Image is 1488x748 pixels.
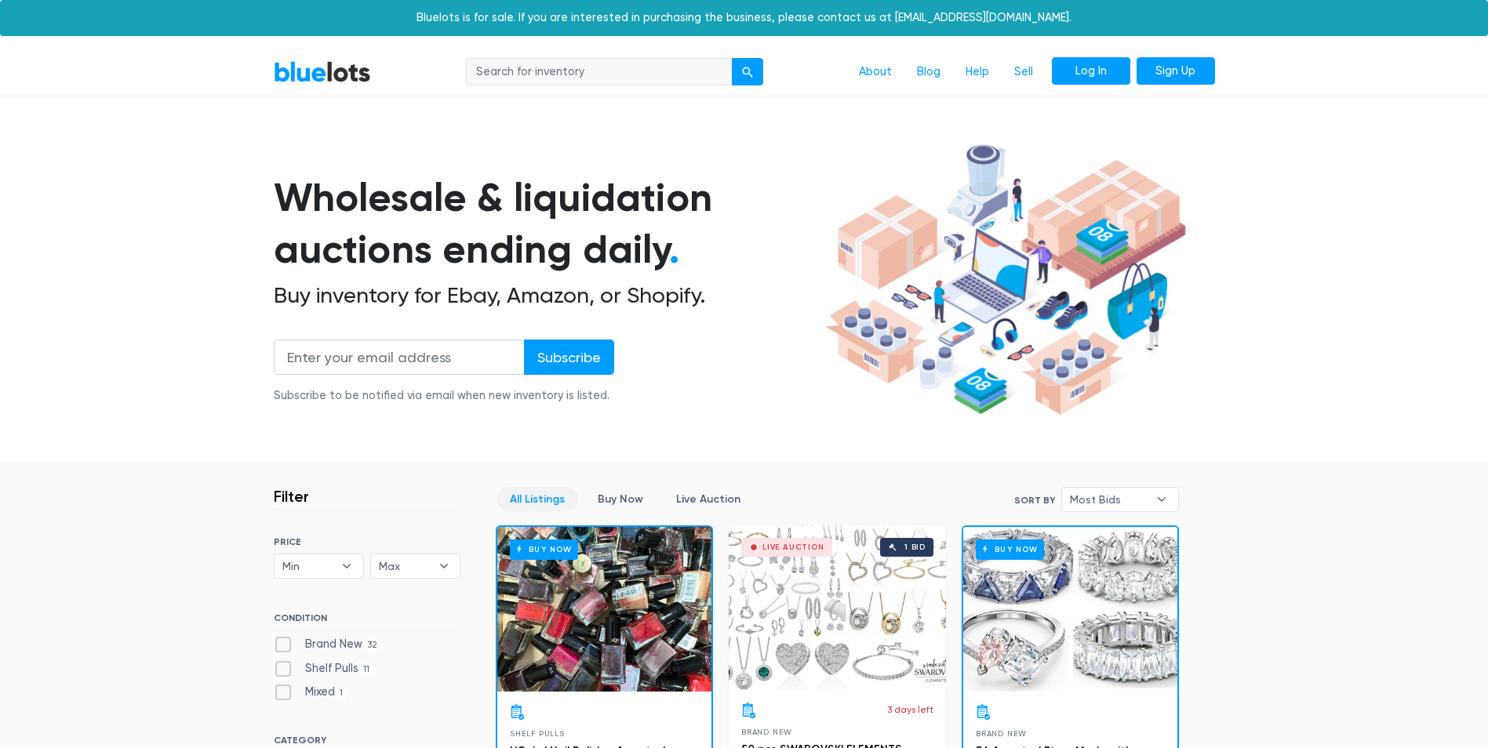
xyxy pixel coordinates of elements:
[274,660,375,677] label: Shelf Pulls
[846,57,904,87] a: About
[497,487,578,511] a: All Listings
[887,703,933,717] p: 3 days left
[976,539,1044,559] h6: Buy Now
[362,639,383,652] span: 32
[466,58,733,86] input: Search for inventory
[274,282,820,309] h2: Buy inventory for Ebay, Amazon, or Shopify.
[904,543,926,551] div: 1 bid
[274,612,461,630] h6: CONDITION
[904,57,953,87] a: Blog
[274,536,461,547] h6: PRICE
[274,487,309,506] h3: Filter
[497,527,711,692] a: Buy Now
[358,663,375,676] span: 11
[274,387,614,405] div: Subscribe to be notified via email when new inventory is listed.
[1014,493,1055,507] label: Sort By
[963,527,1177,692] a: Buy Now
[330,554,363,578] b: ▾
[976,729,1027,738] span: Brand New
[1070,488,1148,511] span: Most Bids
[729,525,946,690] a: Live Auction 1 bid
[1137,57,1215,85] a: Sign Up
[510,539,578,559] h6: Buy Now
[584,487,657,511] a: Buy Now
[1145,488,1178,511] b: ▾
[762,543,824,551] div: Live Auction
[282,554,334,578] span: Min
[510,729,565,738] span: Shelf Pulls
[953,57,1002,87] a: Help
[274,340,525,375] input: Enter your email address
[335,688,348,700] span: 1
[741,728,792,736] span: Brand New
[274,172,820,276] h1: Wholesale & liquidation auctions ending daily
[1052,57,1130,85] a: Log In
[524,340,614,375] input: Subscribe
[663,487,754,511] a: Live Auction
[274,684,348,701] label: Mixed
[427,554,460,578] b: ▾
[1002,57,1046,87] a: Sell
[820,137,1191,423] img: hero-ee84e7d0318cb26816c560f6b4441b76977f77a177738b4e94f68c95b2b83dbb.png
[379,554,431,578] span: Max
[274,636,383,653] label: Brand New
[669,226,679,273] span: .
[274,60,371,83] a: BlueLots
